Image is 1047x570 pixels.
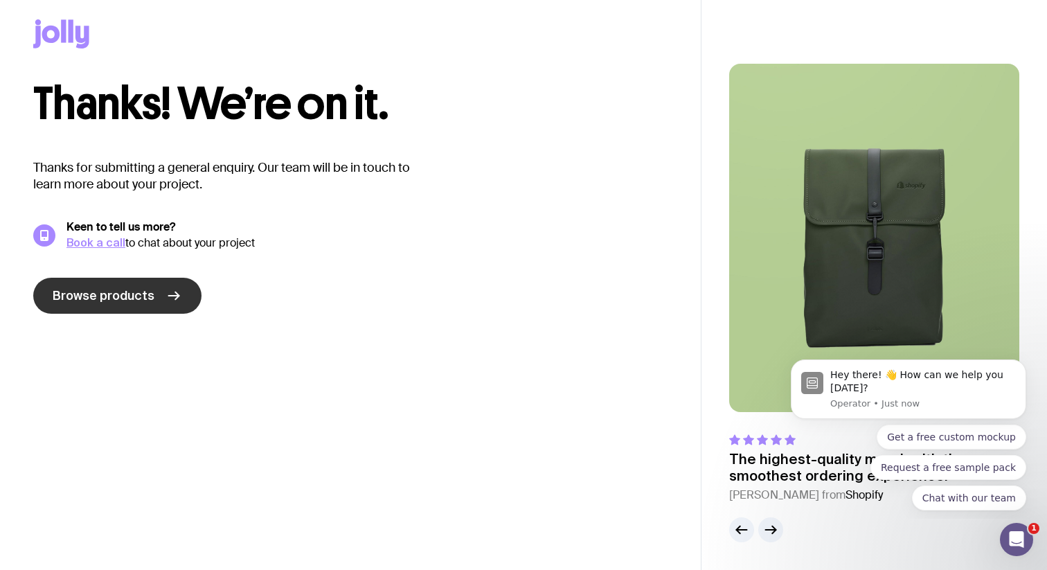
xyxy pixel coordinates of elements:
[729,451,1019,484] p: The highest-quality merch with the smoothest ordering experience.
[729,487,1019,504] cite: [PERSON_NAME] from
[1000,523,1033,556] iframe: Intercom live chat
[33,159,432,193] p: Thanks for submitting a general enquiry. Our team will be in touch to learn more about your project.
[66,236,125,249] a: Book a call
[33,278,202,314] a: Browse products
[770,347,1047,519] iframe: Intercom notifications message
[1028,523,1039,534] span: 1
[33,76,388,131] span: Thanks! We’re on it.
[53,287,154,304] span: Browse products
[66,220,668,234] h5: Keen to tell us more?
[66,235,668,250] div: to chat about your project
